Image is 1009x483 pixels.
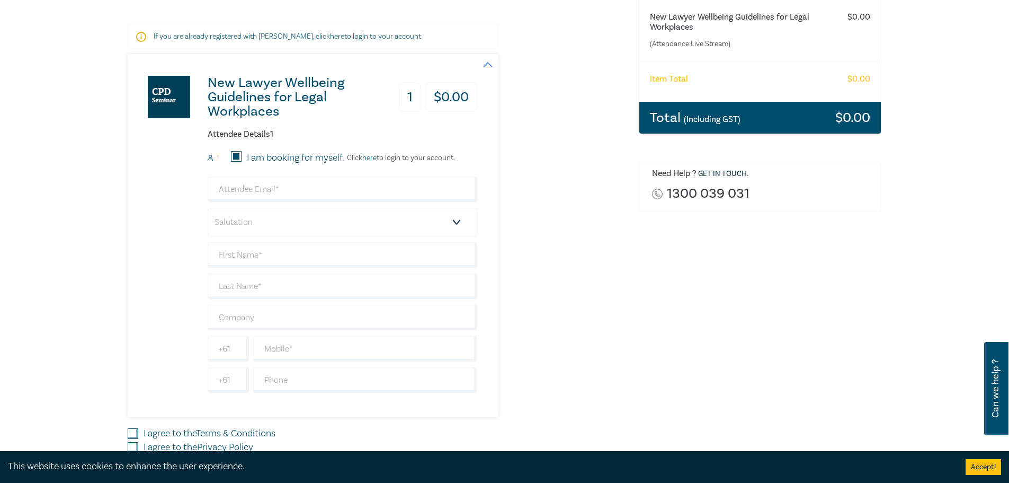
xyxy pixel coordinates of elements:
input: Last Name* [208,274,477,299]
p: Click to login to your account. [344,154,455,162]
a: here [362,153,377,163]
input: First Name* [208,242,477,268]
a: Privacy Policy [197,441,253,453]
h6: Need Help ? . [652,169,873,179]
h6: $ 0.00 [847,74,870,84]
h3: $ 0.00 [835,111,870,125]
span: Can we help ? [990,348,1001,429]
a: Get in touch [698,169,747,179]
p: If you are already registered with [PERSON_NAME], click to login to your account [154,31,472,42]
h3: New Lawyer Wellbeing Guidelines for Legal Workplaces [208,76,382,119]
label: I agree to the [144,441,253,454]
div: This website uses cookies to enhance the user experience. [8,460,950,473]
h6: Item Total [650,74,688,84]
input: Phone [253,367,477,393]
input: +61 [208,336,249,362]
input: Company [208,305,477,330]
h3: $ 0.00 [425,83,477,112]
input: Attendee Email* [208,177,477,202]
small: (Attendance: Live Stream ) [650,39,828,49]
img: New Lawyer Wellbeing Guidelines for Legal Workplaces [148,76,190,118]
small: 1 [217,154,219,162]
h3: 1 [399,83,421,112]
a: here [330,32,344,41]
small: (Including GST) [684,114,740,125]
h6: $ 0.00 [847,12,870,22]
h6: Attendee Details 1 [208,129,477,139]
button: Accept cookies [966,459,1001,475]
h3: Total [650,111,740,125]
label: I agree to the [144,427,275,441]
input: +61 [208,367,249,393]
h6: New Lawyer Wellbeing Guidelines for Legal Workplaces [650,12,828,32]
a: Terms & Conditions [196,427,275,440]
label: I am booking for myself. [247,151,344,165]
a: 1300 039 031 [667,187,749,201]
input: Mobile* [253,336,477,362]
